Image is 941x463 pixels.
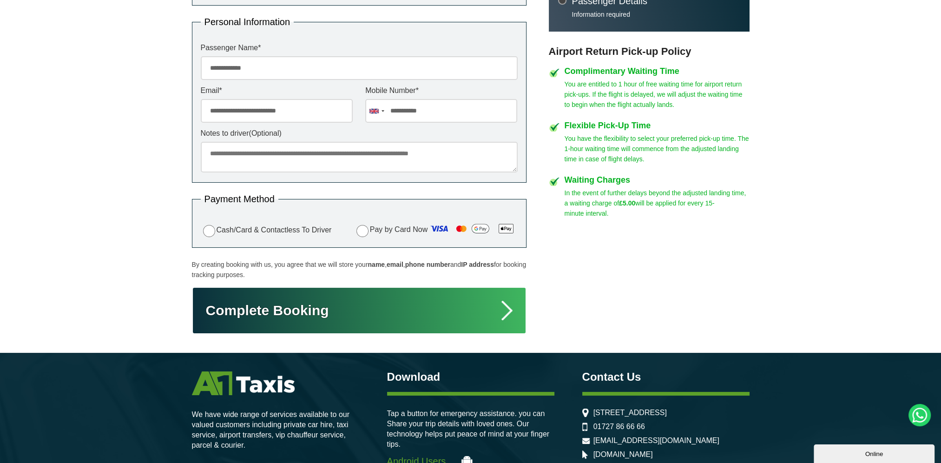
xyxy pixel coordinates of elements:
img: A1 Taxis St Albans [192,371,295,395]
h3: Airport Return Pick-up Policy [549,46,750,58]
a: 01727 86 66 66 [593,423,645,431]
p: Information required [572,10,740,19]
legend: Payment Method [201,194,278,204]
legend: Personal Information [201,17,294,26]
iframe: chat widget [814,443,936,463]
h3: Contact Us [582,371,750,383]
strong: name [368,261,385,268]
strong: IP address [461,261,494,268]
p: In the event of further delays beyond the adjusted landing time, a waiting charge of will be appl... [565,188,750,218]
input: Cash/Card & Contactless To Driver [203,225,215,237]
a: [DOMAIN_NAME] [593,450,653,459]
strong: phone number [405,261,450,268]
strong: £5.00 [619,199,635,207]
label: Pay by Card Now [354,221,518,239]
button: Complete Booking [192,287,526,334]
label: Notes to driver [201,130,518,137]
h3: Download [387,371,554,383]
label: Cash/Card & Contactless To Driver [201,224,332,237]
p: Tap a button for emergency assistance. you can Share your trip details with loved ones. Our techn... [387,409,554,450]
label: Email [201,87,353,94]
strong: email [387,261,403,268]
p: You are entitled to 1 hour of free waiting time for airport return pick-ups. If the flight is del... [565,79,750,110]
label: Passenger Name [201,44,518,52]
h4: Flexible Pick-Up Time [565,121,750,130]
p: By creating booking with us, you agree that we will store your , , and for booking tracking purpo... [192,259,526,280]
input: Pay by Card Now [356,225,369,237]
li: [STREET_ADDRESS] [582,409,750,417]
div: United Kingdom: +44 [366,99,387,122]
span: (Optional) [249,129,282,137]
p: We have wide range of services available to our valued customers including private car hire, taxi... [192,410,359,450]
label: Mobile Number [365,87,517,94]
h4: Complimentary Waiting Time [565,67,750,75]
a: [EMAIL_ADDRESS][DOMAIN_NAME] [593,437,719,445]
h4: Waiting Charges [565,176,750,184]
p: You have the flexibility to select your preferred pick-up time. The 1-hour waiting time will comm... [565,133,750,164]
